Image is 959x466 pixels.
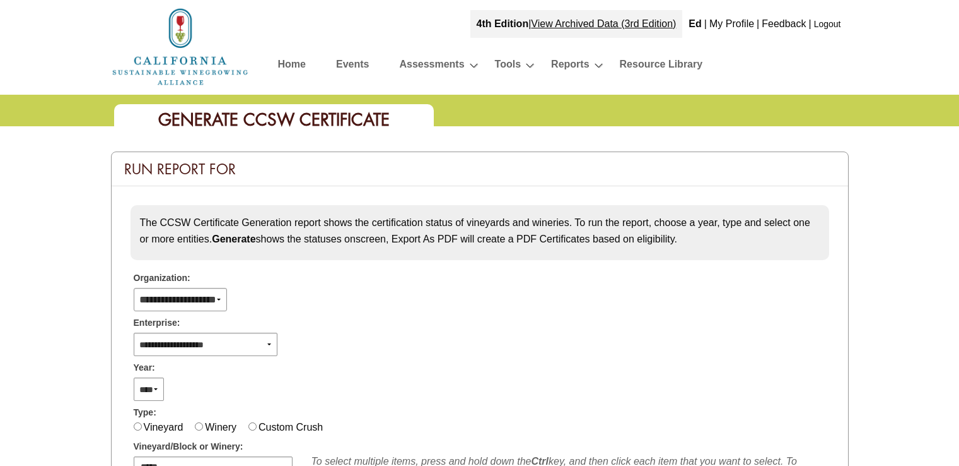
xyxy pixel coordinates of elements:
[134,316,180,330] span: Enterprise:
[709,18,754,29] a: My Profile
[620,56,703,78] a: Resource Library
[111,40,250,51] a: Home
[158,109,390,131] span: Generate CCSW Certificate
[336,56,369,78] a: Events
[703,10,708,38] div: |
[144,422,183,433] label: Vineyard
[470,10,683,38] div: |
[762,18,806,29] a: Feedback
[531,18,676,29] a: View Archived Data (3rd Edition)
[134,406,156,419] span: Type:
[212,234,255,244] strong: Generate
[495,56,521,78] a: Tools
[808,10,813,38] div: |
[205,422,236,433] label: Winery
[755,10,760,38] div: |
[259,422,323,433] label: Custom Crush
[134,361,155,374] span: Year:
[134,440,243,453] span: Vineyard/Block or Winery:
[278,56,306,78] a: Home
[551,56,589,78] a: Reports
[111,6,250,87] img: logo_cswa2x.png
[112,152,848,186] div: Run Report For
[134,272,190,285] span: Organization:
[689,18,701,29] b: Ed
[477,18,529,29] strong: 4th Edition
[140,215,820,247] p: The CCSW Certificate Generation report shows the certification status of vineyards and wineries. ...
[814,19,841,29] a: Logout
[399,56,464,78] a: Assessments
